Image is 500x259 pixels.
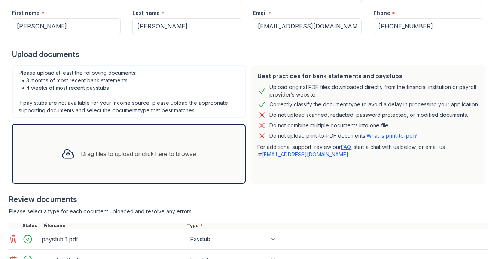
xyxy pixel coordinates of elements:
div: Review documents [9,194,488,205]
div: Upload original PDF files downloaded directly from the financial institution or payroll provider’... [269,83,479,98]
div: Status [21,223,42,229]
div: Please select a type for each document uploaded and resolve any errors. [9,208,488,215]
label: Phone [374,9,390,17]
div: Do not upload scanned, redacted, password protected, or modified documents. [269,110,468,119]
div: Do not combine multiple documents into one file. [269,121,390,130]
label: Last name [132,9,160,17]
div: Correctly classify the document type to avoid a delay in processing your application. [269,100,479,109]
p: For additional support, review our , start a chat with us below, or email us at [257,143,479,158]
div: paystub 1.pdf [42,233,183,245]
a: FAQ [341,144,351,150]
div: Filename [42,223,186,229]
label: Email [253,9,267,17]
div: Drag files to upload or click here to browse [81,149,196,158]
label: First name [12,9,40,17]
div: Type [186,223,488,229]
a: [EMAIL_ADDRESS][DOMAIN_NAME] [262,151,348,158]
div: Please upload at least the following documents: • 3 months of most recent bank statements • 4 wee... [12,65,246,118]
p: Do not upload print-to-PDF documents. [269,132,417,140]
div: Upload documents [12,49,488,60]
a: What is print-to-pdf? [366,132,417,139]
div: Best practices for bank statements and paystubs [257,71,479,80]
